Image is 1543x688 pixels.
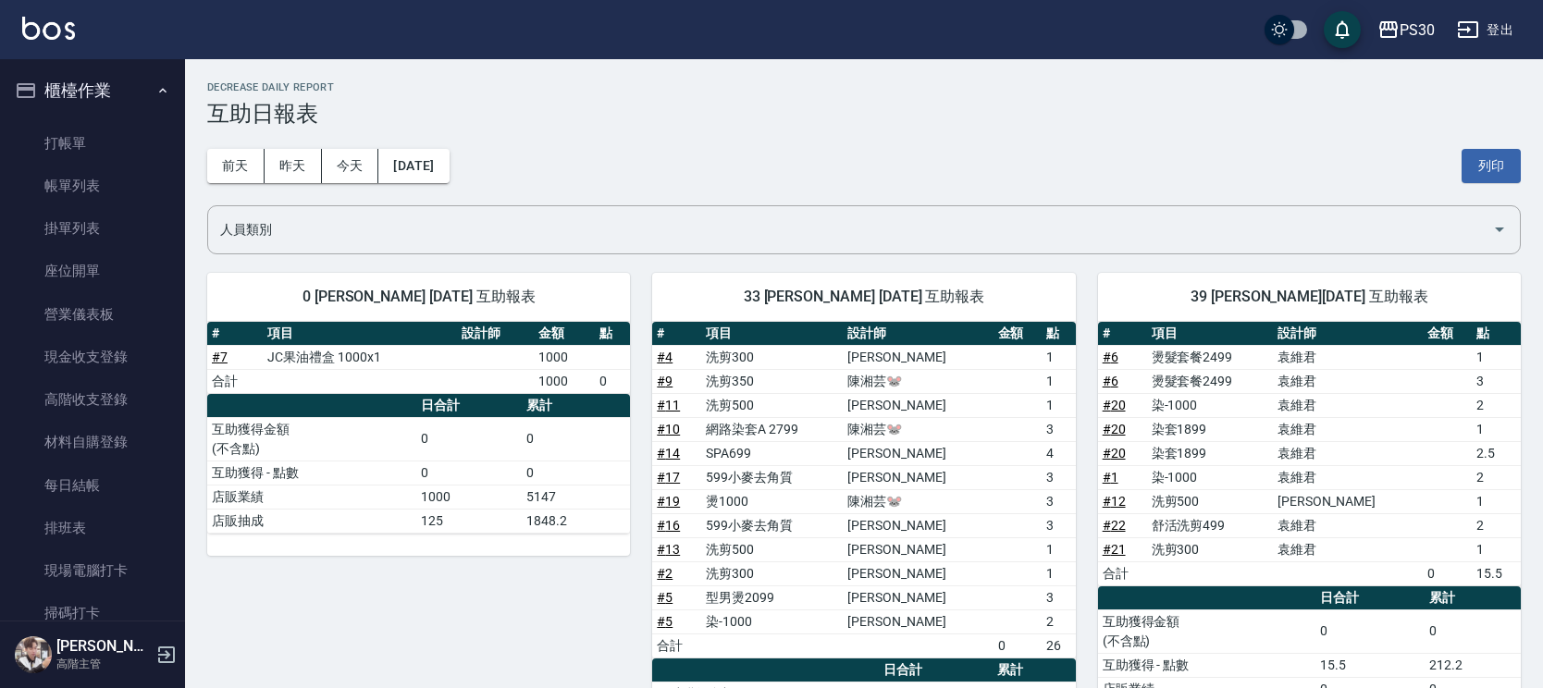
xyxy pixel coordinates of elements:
[1042,561,1075,585] td: 1
[1042,345,1075,369] td: 1
[701,465,843,489] td: 599小麥去角質
[22,17,75,40] img: Logo
[1315,586,1425,610] th: 日合計
[595,369,630,393] td: 0
[265,149,322,183] button: 昨天
[1103,422,1126,436] a: #20
[7,464,178,507] a: 每日結帳
[1450,13,1521,47] button: 登出
[56,637,151,656] h5: [PERSON_NAME]
[207,417,416,461] td: 互助獲得金額 (不含點)
[843,561,993,585] td: [PERSON_NAME]
[522,417,630,461] td: 0
[378,149,449,183] button: [DATE]
[1273,465,1423,489] td: 袁維君
[1042,513,1075,537] td: 3
[56,656,151,672] p: 高階主管
[843,441,993,465] td: [PERSON_NAME]
[701,393,843,417] td: 洗剪500
[534,345,595,369] td: 1000
[1472,489,1521,513] td: 1
[1273,417,1423,441] td: 袁維君
[1042,489,1075,513] td: 3
[7,592,178,634] a: 掃碼打卡
[15,636,52,673] img: Person
[7,336,178,378] a: 現金收支登錄
[207,461,416,485] td: 互助獲得 - 點數
[1147,369,1273,393] td: 燙髮套餐2499
[657,614,673,629] a: #5
[701,322,843,346] th: 項目
[1103,542,1126,557] a: #21
[701,537,843,561] td: 洗剪500
[263,322,457,346] th: 項目
[522,485,630,509] td: 5147
[1042,369,1075,393] td: 1
[657,350,673,364] a: #4
[7,165,178,207] a: 帳單列表
[1485,215,1514,244] button: Open
[657,374,673,388] a: #9
[652,322,701,346] th: #
[1425,653,1521,677] td: 212.2
[322,149,379,183] button: 今天
[1098,322,1147,346] th: #
[1103,398,1126,412] a: #20
[657,494,680,509] a: #19
[207,81,1521,93] h2: Decrease Daily Report
[207,101,1521,127] h3: 互助日報表
[207,485,416,509] td: 店販業績
[7,421,178,463] a: 材料自購登錄
[701,585,843,609] td: 型男燙2099
[1147,322,1273,346] th: 項目
[1472,322,1521,346] th: 點
[1423,322,1472,346] th: 金額
[7,293,178,336] a: 營業儀表板
[701,561,843,585] td: 洗剪300
[994,633,1043,657] td: 0
[843,369,993,393] td: 陳湘芸🐭
[1042,441,1075,465] td: 4
[657,470,680,485] a: #17
[1042,633,1075,657] td: 26
[1425,586,1521,610] th: 累計
[1472,417,1521,441] td: 1
[657,398,680,412] a: #11
[1273,393,1423,417] td: 袁維君
[416,509,521,533] td: 125
[843,537,993,561] td: [PERSON_NAME]
[1098,653,1315,677] td: 互助獲得 - 點數
[1103,446,1126,461] a: #20
[1273,369,1423,393] td: 袁維君
[534,322,595,346] th: 金額
[701,345,843,369] td: 洗剪300
[1472,369,1521,393] td: 3
[843,609,993,633] td: [PERSON_NAME]
[212,350,228,364] a: #7
[1273,322,1423,346] th: 設計師
[1472,393,1521,417] td: 2
[7,122,178,165] a: 打帳單
[843,345,993,369] td: [PERSON_NAME]
[595,322,630,346] th: 點
[1103,350,1118,364] a: #6
[7,378,178,421] a: 高階收支登錄
[1462,149,1521,183] button: 列印
[657,566,673,581] a: #2
[1273,441,1423,465] td: 袁維君
[1147,393,1273,417] td: 染-1000
[207,394,630,534] table: a dense table
[1098,322,1521,586] table: a dense table
[1147,417,1273,441] td: 染套1899
[1423,561,1472,585] td: 0
[879,658,993,682] th: 日合計
[843,513,993,537] td: [PERSON_NAME]
[216,214,1485,246] input: 人員名稱
[1042,322,1075,346] th: 點
[1098,561,1147,585] td: 合計
[657,590,673,605] a: #5
[1103,518,1126,533] a: #22
[1472,345,1521,369] td: 1
[674,288,1053,306] span: 33 [PERSON_NAME] [DATE] 互助報表
[1400,18,1435,42] div: PS30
